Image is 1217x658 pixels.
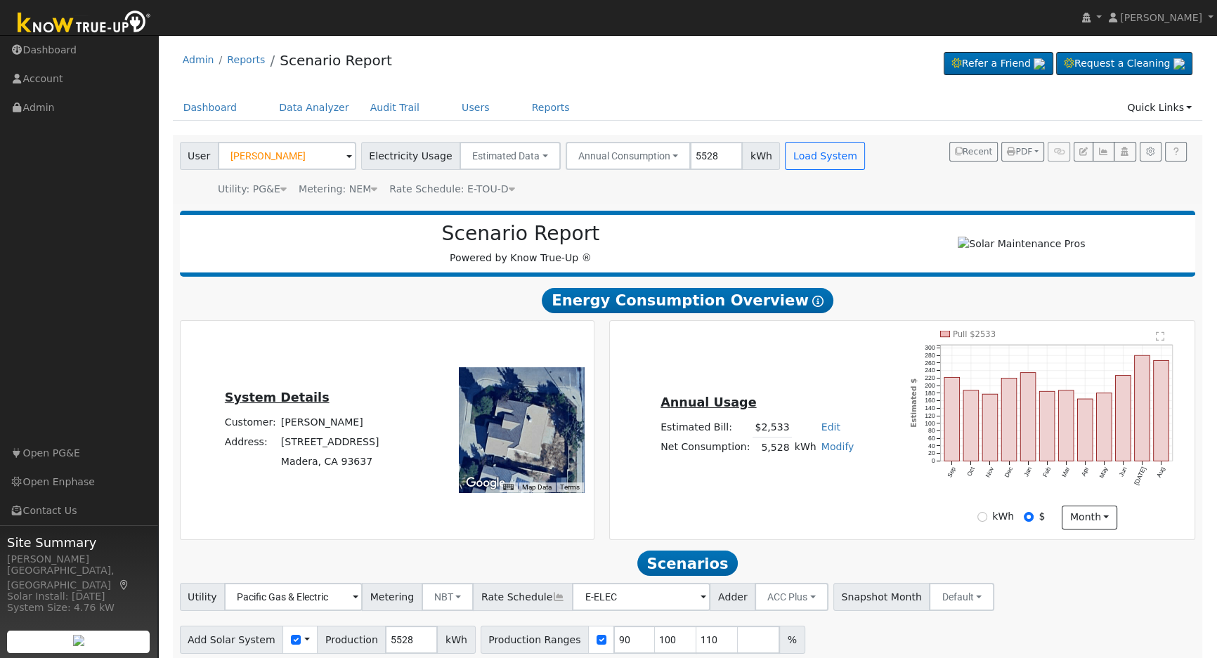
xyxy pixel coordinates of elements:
[1135,355,1150,461] rect: onclick=""
[7,552,150,567] div: [PERSON_NAME]
[362,583,422,611] span: Metering
[180,142,219,170] span: User
[7,600,150,615] div: System Size: 4.76 kW
[422,583,474,611] button: NBT
[460,142,561,170] button: Estimated Data
[7,563,150,593] div: [GEOGRAPHIC_DATA], [GEOGRAPHIC_DATA]
[1098,466,1109,480] text: May
[963,390,979,461] rect: onclick=""
[925,344,935,351] text: 300
[222,413,278,433] td: Customer:
[1003,466,1014,479] text: Dec
[1062,506,1117,529] button: month
[929,583,994,611] button: Default
[785,142,865,170] button: Load System
[1133,466,1147,486] text: [DATE]
[1116,376,1131,461] rect: onclick=""
[928,442,935,449] text: 40
[925,412,935,419] text: 120
[1165,142,1187,162] a: Help Link
[925,420,935,427] text: 100
[11,8,158,39] img: Know True-Up
[278,452,382,472] td: Madera, CA 93637
[909,379,917,428] text: Estimated $
[658,417,753,437] td: Estimated Bill:
[925,374,935,381] text: 220
[361,142,460,170] span: Electricity Usage
[1118,466,1128,478] text: Jun
[946,466,957,478] text: Sep
[792,437,819,458] td: kWh
[1001,142,1044,162] button: PDF
[218,142,356,170] input: Select a User
[73,635,84,646] img: retrieve
[637,551,738,576] span: Scenarios
[833,583,930,611] span: Snapshot Month
[925,397,935,404] text: 160
[1120,12,1202,23] span: [PERSON_NAME]
[925,390,935,397] text: 180
[503,482,513,492] button: Keyboard shortcuts
[949,142,998,162] button: Recent
[1041,466,1052,478] text: Feb
[1097,393,1112,461] rect: onclick=""
[225,390,330,404] u: System Details
[992,509,1014,524] label: kWh
[1039,391,1055,461] rect: onclick=""
[299,182,377,197] div: Metering: NEM
[925,352,935,359] text: 280
[925,382,935,389] text: 200
[1154,360,1169,461] rect: onclick=""
[928,435,935,442] text: 60
[928,450,935,457] text: 20
[1077,399,1093,461] rect: onclick=""
[389,183,514,195] span: Alias: None
[742,142,780,170] span: kWh
[1155,466,1166,478] text: Aug
[462,474,509,492] img: Google
[1080,466,1091,478] text: Apr
[944,52,1053,76] a: Refer a Friend
[7,589,150,604] div: Solar Install: [DATE]
[1022,466,1033,478] text: Jan
[958,237,1085,251] img: Solar Maintenance Pros
[1157,331,1166,341] text: 
[660,395,756,409] u: Annual Usage
[522,482,552,492] button: Map Data
[812,296,824,307] i: Show Help
[180,583,226,611] span: Utility
[658,437,753,458] td: Net Consumption:
[180,626,284,654] span: Add Solar System
[278,413,382,433] td: [PERSON_NAME]
[1058,390,1074,461] rect: onclick=""
[572,583,710,611] input: Select a Rate Schedule
[977,512,987,522] input: kWh
[779,626,805,654] span: %
[982,394,998,461] rect: onclick=""
[1173,58,1185,70] img: retrieve
[925,360,935,367] text: 260
[944,377,960,461] rect: onclick=""
[560,483,580,491] a: Terms (opens in new tab)
[753,417,792,437] td: $2,533
[821,441,854,452] a: Modify
[194,222,847,246] h2: Scenario Report
[925,367,935,374] text: 240
[1117,95,1202,121] a: Quick Links
[1114,142,1135,162] button: Login As
[1093,142,1114,162] button: Multi-Series Graph
[7,533,150,552] span: Site Summary
[932,457,935,464] text: 0
[984,466,995,479] text: Nov
[1056,52,1192,76] a: Request a Cleaning
[1060,466,1071,478] text: Mar
[566,142,691,170] button: Annual Consumption
[821,421,840,433] a: Edit
[268,95,360,121] a: Data Analyzer
[280,52,392,69] a: Scenario Report
[462,474,509,492] a: Open this area in Google Maps (opens a new window)
[755,583,828,611] button: ACC Plus
[173,95,248,121] a: Dashboard
[1024,512,1034,522] input: $
[118,579,131,591] a: Map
